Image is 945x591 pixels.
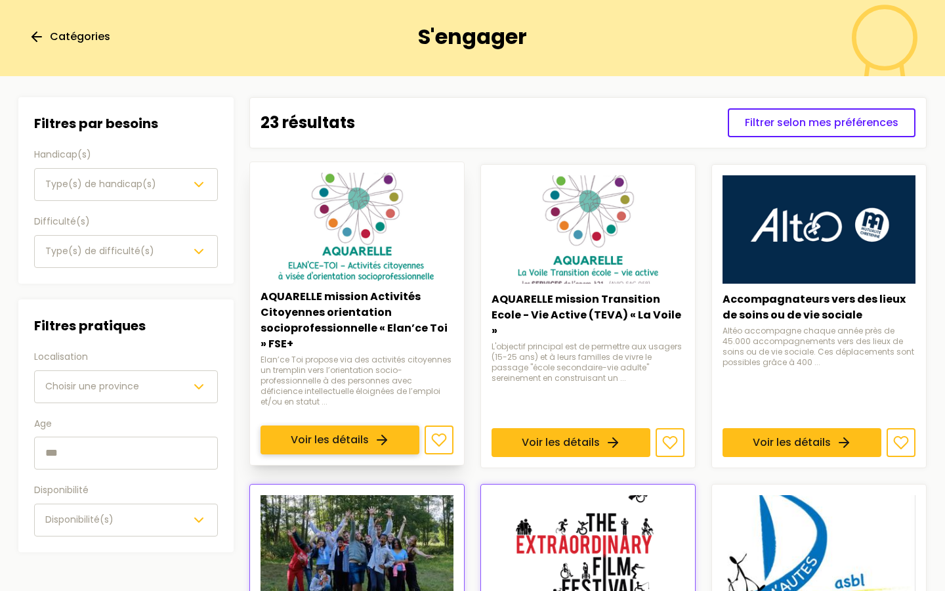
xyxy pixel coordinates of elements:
a: Catégories [29,29,110,45]
label: Age [34,416,218,432]
label: Difficulté(s) [34,214,218,230]
span: Type(s) de difficulté(s) [45,244,154,257]
h1: S'engager [418,24,527,49]
a: Voir les détails [492,428,650,457]
span: Filtrer selon mes préférences [745,115,898,131]
span: Type(s) de handicap(s) [45,177,156,190]
button: Type(s) de difficulté(s) [34,235,218,268]
button: Disponibilité(s) [34,504,218,536]
button: Type(s) de handicap(s) [34,168,218,201]
a: Voir les détails [723,428,881,457]
label: Disponibilité [34,483,218,498]
button: Choisir une province [34,370,218,403]
span: Choisir une province [45,380,139,393]
button: Ajouter aux favoris [887,428,915,457]
button: Filtrer selon mes préférences [728,108,915,137]
span: Disponibilité(s) [45,513,114,526]
span: Catégories [50,29,110,45]
a: Voir les détails [261,426,419,454]
label: Handicap(s) [34,147,218,163]
h3: Filtres pratiques [34,315,218,336]
button: Ajouter aux favoris [425,426,453,454]
label: Localisation [34,349,218,365]
button: Ajouter aux favoris [656,428,684,457]
p: 23 résultats [261,112,355,133]
h3: Filtres par besoins [34,113,218,134]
